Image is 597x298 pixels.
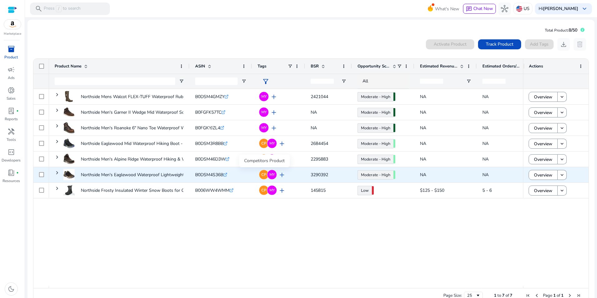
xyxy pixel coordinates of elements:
[534,153,552,166] span: Overview
[466,79,471,84] button: Open Filter Menu
[270,93,278,101] span: add
[478,39,521,49] button: Track Product
[358,63,390,69] span: Opportunity Score
[482,156,489,162] span: NA
[16,110,19,112] span: fiber_manual_record
[63,138,75,149] img: 41blVWMsLXL._AC_US40_.jpg
[420,94,426,100] span: NA
[63,91,75,102] img: 31kq1pwga3L._AC_US40_.jpg
[393,171,395,179] span: 66.19
[195,141,224,147] span: B0DSM3R8BB
[358,170,393,180] a: Moderate - High
[501,5,508,12] span: hub
[258,63,266,69] span: Tags
[473,6,493,12] span: Chat Now
[63,185,75,196] img: 41ib5xnmpVL._AC_US40_.jpg
[529,92,558,102] button: Overview
[482,94,489,100] span: NA
[7,87,15,94] span: donut_small
[559,141,565,147] mat-icon: keyboard_arrow_down
[16,171,19,174] span: fiber_manual_record
[7,96,16,101] p: Sales
[559,156,565,162] mat-icon: keyboard_arrow_down
[420,141,426,147] span: NA
[311,156,328,162] span: 2295883
[81,168,212,181] p: Northside Men's Eaglewood Waterproof Lightweight Hiking Shoe...
[7,148,15,156] span: code_blocks
[4,20,21,29] img: amazon.svg
[420,109,426,115] span: NA
[482,109,489,115] span: NA
[341,79,346,84] button: Open Filter Menu
[539,7,578,11] p: Hi
[195,63,205,69] span: ASIN
[195,109,221,115] span: B0FGFK57TC
[261,142,266,145] span: CP
[420,63,457,69] span: Estimated Revenue/Day
[393,155,395,163] span: 64.43
[545,28,569,33] span: Total Product:
[559,110,565,115] mat-icon: keyboard_arrow_down
[525,293,530,298] div: First Page
[7,169,15,176] span: book_4
[559,172,565,178] mat-icon: keyboard_arrow_down
[278,171,286,179] span: add
[559,125,565,131] mat-icon: keyboard_arrow_down
[420,187,444,193] span: $125 - $150
[2,178,20,184] p: Resources
[559,188,565,193] mat-icon: keyboard_arrow_down
[420,125,426,131] span: NA
[482,125,489,131] span: NA
[7,66,15,73] span: campaign
[7,128,15,135] span: handyman
[358,155,393,164] a: Moderate - High
[534,137,552,150] span: Overview
[241,79,246,84] button: Open Filter Menu
[63,153,75,165] img: 41Ia9eYyo4L._AC_US40_.jpg
[7,285,15,293] span: dark_mode
[262,78,269,85] span: filter_alt
[534,293,539,298] div: Previous Page
[81,106,210,119] p: Northside Men's Garner II Wedge Mid Waterproof Soft Toe Work...
[269,142,275,145] span: MY
[7,107,15,115] span: lab_profile
[311,187,326,193] span: 145815
[269,173,275,176] span: MY
[524,3,530,14] p: US
[179,79,184,84] button: Open Filter Menu
[498,2,511,15] button: hub
[529,139,558,149] button: Overview
[529,170,558,180] button: Overview
[482,63,520,69] span: Estimated Orders/Day
[7,137,16,142] p: Tools
[239,155,290,167] div: Competitors Product
[270,124,278,132] span: add
[35,5,42,12] span: search
[358,139,393,148] a: Moderate - High
[195,172,223,178] span: B0DSM4S36B
[463,4,496,14] button: chatChat Now
[529,186,558,196] button: Overview
[261,110,267,114] span: MY
[81,90,221,103] p: Northside Mens Walcot FLEX-TUFF Waterproof Rubber Boot- All-Day...
[261,188,266,192] span: CP
[311,94,328,100] span: 2421044
[8,75,15,81] p: Ads
[81,122,202,134] p: Northside Men's Roanoke 6" Nano Toe Waterproof Work Boot
[393,139,395,148] span: 62.93
[534,184,552,197] span: Overview
[269,188,275,192] span: MY
[81,153,211,166] p: Northside Men's Alpine Ridge Waterproof Hiking & Work Boots -...
[358,92,393,102] a: Moderate - High
[363,78,368,84] span: All
[482,172,489,178] span: NA
[278,140,286,147] span: add
[559,94,565,100] mat-icon: keyboard_arrow_down
[5,116,18,122] p: Reports
[482,187,492,193] span: 5 - 6
[516,6,522,12] img: us.svg
[529,63,543,69] span: Actions
[529,154,558,164] button: Overview
[581,5,588,12] span: keyboard_arrow_down
[81,137,224,150] p: Northside Eaglewood Mid Waterproof Hiking Boot - Men's Lightweight,...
